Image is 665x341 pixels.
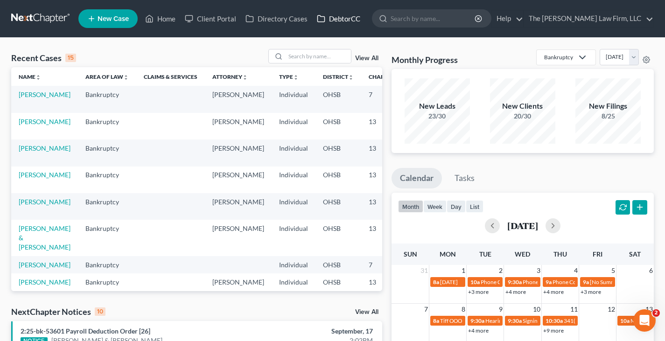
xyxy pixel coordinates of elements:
td: [PERSON_NAME] [205,113,272,139]
span: 4 [573,265,579,276]
span: 3 [536,265,541,276]
a: [PERSON_NAME] & [PERSON_NAME] [19,224,70,251]
td: Bankruptcy [78,193,136,220]
span: Sun [404,250,417,258]
th: Claims & Services [136,67,205,86]
span: Tiff OOO [440,317,462,324]
a: 2:25-bk-53601 Payroll Deduction Order [26] [21,327,150,335]
a: View All [355,55,378,62]
td: [PERSON_NAME] [205,273,272,300]
div: September, 17 [262,327,373,336]
span: 9:30a [470,317,484,324]
td: [PERSON_NAME] [205,220,272,256]
td: Individual [272,256,315,273]
span: Hearing for [PERSON_NAME] & [PERSON_NAME] [485,317,608,324]
i: unfold_more [123,75,129,80]
a: [PERSON_NAME] [19,261,70,269]
input: Search by name... [391,10,476,27]
span: 8a [433,317,439,324]
span: 9a [546,278,552,285]
td: Individual [272,273,315,300]
td: 13 [361,193,408,220]
td: 13 [361,139,408,166]
span: [DATE] [440,278,458,285]
td: [PERSON_NAME] [205,193,272,220]
span: 31 [420,265,429,276]
a: [PERSON_NAME] [19,278,70,286]
a: Directory Cases [241,10,312,27]
a: +4 more [468,327,489,334]
button: list [466,200,483,213]
span: 10a [620,317,630,324]
div: 23/30 [405,111,470,121]
a: +3 more [581,288,601,295]
td: OHSB [315,256,361,273]
span: 6 [648,265,654,276]
a: +4 more [505,288,526,295]
span: 10:30a [546,317,563,324]
div: 8/25 [575,111,641,121]
a: Client Portal [180,10,241,27]
td: OHSB [315,167,361,193]
a: Help [492,10,523,27]
span: [No Summary] [590,278,625,285]
span: Phone Consultation - [PERSON_NAME] [523,278,619,285]
td: Bankruptcy [78,220,136,256]
iframe: Intercom live chat [633,309,656,332]
td: [PERSON_NAME] [205,86,272,112]
td: OHSB [315,193,361,220]
span: 9:30a [508,317,522,324]
span: Fri [593,250,602,258]
span: 9 [498,304,504,315]
a: Districtunfold_more [323,73,354,80]
span: 11 [569,304,579,315]
button: month [398,200,423,213]
a: [PERSON_NAME] [19,144,70,152]
span: Signing Appointment - [PERSON_NAME] - Chapter 7 [523,317,650,324]
span: Tue [479,250,491,258]
span: 7 [423,304,429,315]
td: Bankruptcy [78,256,136,273]
span: Wed [515,250,530,258]
td: OHSB [315,86,361,112]
a: DebtorCC [312,10,365,27]
td: OHSB [315,273,361,300]
div: 20/30 [490,111,555,121]
div: NextChapter Notices [11,306,105,317]
span: Sat [629,250,641,258]
div: Recent Cases [11,52,76,63]
td: Bankruptcy [78,139,136,166]
div: New Leads [405,101,470,111]
h2: [DATE] [507,221,538,230]
a: +4 more [543,288,564,295]
td: Individual [272,86,315,112]
td: Bankruptcy [78,86,136,112]
span: 8 [461,304,466,315]
span: 2 [652,309,660,317]
a: +3 more [468,288,489,295]
input: Search by name... [286,49,351,63]
span: 8a [433,278,439,285]
td: Individual [272,193,315,220]
span: 10a [470,278,480,285]
div: New Clients [490,101,555,111]
a: Area of Lawunfold_more [85,73,129,80]
a: Nameunfold_more [19,73,41,80]
span: 1 [461,265,466,276]
div: 10 [95,307,105,316]
div: 15 [65,54,76,62]
td: [PERSON_NAME] [205,167,272,193]
td: 7 [361,86,408,112]
span: Phone Consultation - [PERSON_NAME] [481,278,577,285]
span: 10 [532,304,541,315]
a: Calendar [392,168,442,188]
td: 13 [361,113,408,139]
a: Home [140,10,180,27]
td: OHSB [315,113,361,139]
td: OHSB [315,139,361,166]
a: Typeunfold_more [279,73,299,80]
td: 13 [361,273,408,300]
i: unfold_more [242,75,248,80]
span: 9:30a [508,278,522,285]
td: Individual [272,139,315,166]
